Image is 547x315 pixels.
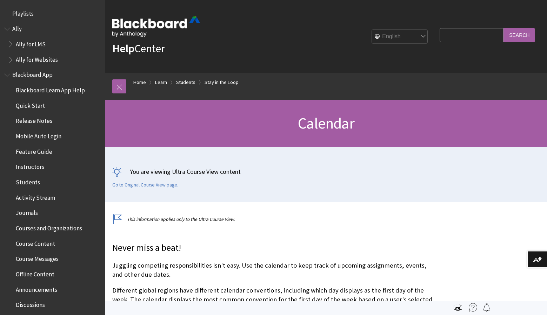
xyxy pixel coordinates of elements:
[16,253,59,263] span: Course Messages
[16,222,82,232] span: Courses and Organizations
[372,30,428,44] select: Site Language Selector
[112,17,200,37] img: Blackboard by Anthology
[16,299,45,308] span: Discussions
[16,100,45,109] span: Quick Start
[16,207,38,217] span: Journals
[454,303,462,311] img: Print
[16,38,46,48] span: Ally for LMS
[16,54,58,63] span: Ally for Websites
[4,8,101,20] nav: Book outline for Playlists
[112,216,436,223] p: This information applies only to the Ultra Course View.
[12,8,34,17] span: Playlists
[16,146,52,155] span: Feature Guide
[16,176,40,186] span: Students
[112,41,134,55] strong: Help
[112,182,178,188] a: Go to Original Course View page.
[112,242,436,254] p: Never miss a beat!
[16,192,55,201] span: Activity Stream
[16,268,54,278] span: Offline Content
[469,303,477,311] img: More help
[16,84,85,94] span: Blackboard Learn App Help
[298,113,354,133] span: Calendar
[12,69,53,79] span: Blackboard App
[112,167,540,176] p: You are viewing Ultra Course View content
[112,41,165,55] a: HelpCenter
[16,238,55,247] span: Course Content
[16,115,52,125] span: Release Notes
[176,78,195,87] a: Students
[155,78,167,87] a: Learn
[16,130,61,140] span: Mobile Auto Login
[205,78,239,87] a: Stay in the Loop
[133,78,146,87] a: Home
[4,23,101,66] nav: Book outline for Anthology Ally Help
[12,23,22,33] span: Ally
[16,284,57,293] span: Announcements
[16,161,44,171] span: Instructors
[482,303,491,311] img: Follow this page
[112,261,436,279] p: Juggling competing responsibilities isn't easy. Use the calendar to keep track of upcoming assign...
[503,28,535,42] input: Search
